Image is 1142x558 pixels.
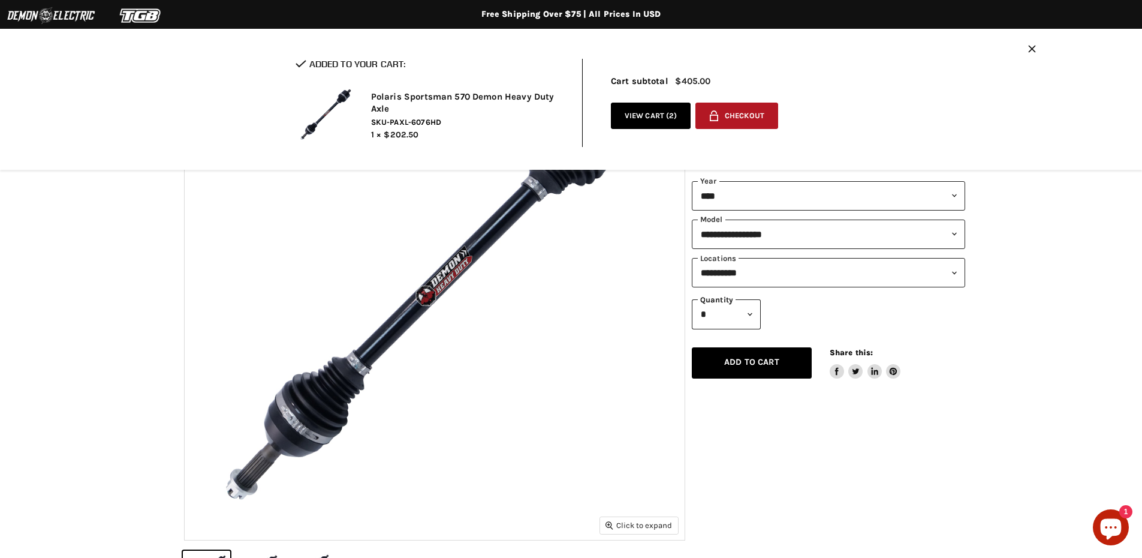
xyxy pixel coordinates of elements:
[371,91,564,115] h2: Polaris Sportsman 570 Demon Heavy Duty Axle
[611,103,691,130] a: View cart (2)
[611,76,668,86] span: Cart subtotal
[691,103,778,134] form: cart checkout
[692,258,965,287] select: keys
[96,4,186,27] img: TGB Logo 2
[605,521,672,530] span: Click to expand
[724,357,779,367] span: Add to cart
[692,220,965,249] select: modal-name
[600,517,678,533] button: Click to expand
[725,112,764,121] span: Checkout
[830,347,901,379] aside: Share this:
[384,130,418,140] span: $202.50
[371,117,564,128] span: SKU-PAXL-6076HD
[695,103,778,130] button: Checkout
[6,4,96,27] img: Demon Electric Logo 2
[692,299,761,329] select: Quantity
[669,111,674,120] span: 2
[830,348,873,357] span: Share this:
[92,9,1051,20] div: Free Shipping Over $75 | All Prices In USD
[1028,45,1036,55] button: Close
[371,130,381,140] span: 1 ×
[185,40,685,540] img: IMAGE
[675,76,710,86] span: $405.00
[692,347,812,379] button: Add to cart
[296,85,355,145] img: Polaris Sportsman 570 Demon Heavy Duty Axle
[1089,509,1132,548] inbox-online-store-chat: Shopify online store chat
[296,59,564,69] h2: Added to your cart:
[692,181,965,211] select: year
